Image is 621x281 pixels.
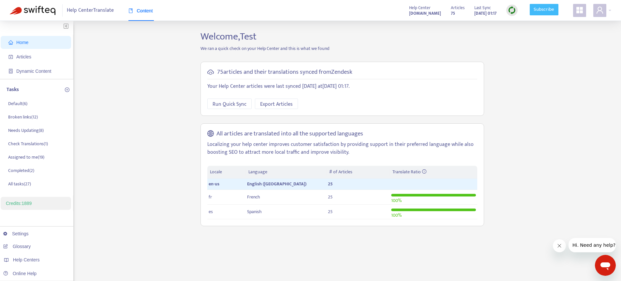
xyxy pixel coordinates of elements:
span: Run Quick Sync [213,100,246,108]
div: Translate Ratio [392,168,475,176]
span: Articles [451,4,465,11]
p: We ran a quick check on your Help Center and this is what we found [196,45,489,52]
strong: 75 [451,10,455,17]
span: English ([GEOGRAPHIC_DATA]) [247,180,306,188]
span: Welcome, Test [200,28,257,45]
span: 25 [328,208,333,215]
span: container [8,69,13,73]
button: Run Quick Sync [207,99,252,109]
span: Articles [16,54,31,59]
span: Help Centers [13,257,40,262]
span: home [8,40,13,45]
strong: [DOMAIN_NAME] [409,10,441,17]
p: Your Help Center articles were last synced [DATE] at [DATE] 01:17 . [207,83,477,90]
img: sync.dc5367851b00ba804db3.png [508,6,516,14]
span: plus-circle [65,87,69,92]
iframe: Close message [553,239,566,252]
iframe: Button to launch messaging window [595,255,616,276]
span: Dynamic Content [16,69,51,74]
a: Settings [3,231,29,236]
span: French [247,193,260,201]
span: 100 % [391,211,402,219]
p: Completed ( 2 ) [8,167,34,174]
span: Content [128,8,153,13]
img: Swifteq [10,6,55,15]
span: Home [16,40,28,45]
th: Locale [207,166,246,179]
p: Broken links ( 12 ) [8,114,38,120]
th: Language [246,166,327,179]
h5: 75 articles and their translations synced from Zendesk [217,69,352,76]
a: Credits:1889 [6,201,32,206]
p: Localizing your help center improves customer satisfaction by providing support in their preferre... [207,141,477,156]
span: cloud-sync [207,69,214,75]
a: Subscribe [530,4,558,16]
span: appstore [576,6,584,14]
span: account-book [8,55,13,59]
span: user [596,6,604,14]
span: Help Center Translate [67,4,114,17]
h5: All articles are translated into all the supported languages [216,130,363,138]
span: Help Center [409,4,431,11]
button: Export Articles [255,99,298,109]
p: Assigned to me ( 19 ) [8,154,44,161]
span: 25 [328,193,333,201]
span: Export Articles [260,100,293,108]
span: fr [209,193,212,201]
span: en-us [209,180,219,188]
span: global [207,130,214,138]
p: Needs Updating ( 8 ) [8,127,44,134]
a: Glossary [3,244,31,249]
span: es [209,208,213,215]
p: Check Translations ( 1 ) [8,140,48,147]
a: Online Help [3,271,37,276]
th: # of Articles [327,166,390,179]
span: Last Sync [474,4,491,11]
span: 25 [328,180,333,188]
strong: [DATE] 01:17 [474,10,496,17]
span: Spanish [247,208,262,215]
p: Default ( 6 ) [8,100,27,107]
p: Tasks [7,86,19,94]
iframe: Message from company [569,238,616,252]
span: book [128,8,133,13]
a: [DOMAIN_NAME] [409,9,441,17]
p: All tasks ( 27 ) [8,180,31,187]
span: 100 % [391,197,402,204]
